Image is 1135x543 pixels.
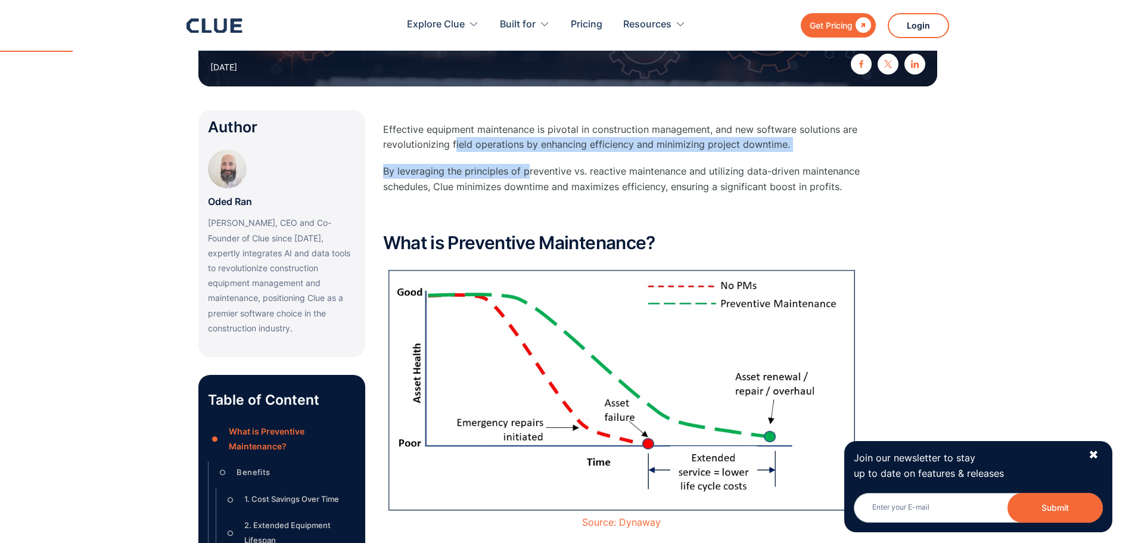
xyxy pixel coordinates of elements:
a: ○Benefits [216,464,356,482]
div: Explore Clue [407,6,479,44]
input: Enter your E-mail [854,493,1103,523]
div: ○ [223,524,238,542]
div: What is Preventive Maintenance? [229,424,355,454]
div: ● [208,430,222,448]
button: Submit [1007,493,1103,523]
img: Oded Ran [208,150,247,188]
a: ○1. Cost Savings Over Time [223,491,356,508]
div: Resources [623,6,671,44]
div: Get Pricing [810,18,853,33]
div: Built for [500,6,550,44]
p: Effective equipment maintenance is pivotal in construction management, and new software solutions... [383,122,860,152]
a: Login [888,13,949,38]
p: [PERSON_NAME], CEO and Co-Founder of Clue since [DATE], expertly integrates AI and data tools to ... [208,215,356,336]
div: ○ [223,491,238,508]
a: Get Pricing [801,13,876,38]
p: Join our newsletter to stay up to date on features & releases [854,451,1078,480]
div: ○ [216,464,230,482]
a: Pricing [571,6,602,44]
p: ‍ [383,206,860,221]
div: Author [208,120,356,135]
h2: What is Preventive Maintenance? [383,233,860,253]
img: linkedin icon [911,60,919,68]
a: Source: Dynaway [582,516,661,528]
img: twitter X icon [884,60,892,68]
p: Oded Ran [208,194,252,209]
img: Graph comparing asset health over time showing what is preventive maintenance [383,265,860,514]
img: facebook icon [857,60,865,68]
div: Built for [500,6,536,44]
p: Table of Content [208,390,356,409]
div: 1. Cost Savings Over Time [244,492,339,507]
div: Resources [623,6,686,44]
div: [DATE] [210,60,237,75]
a: ●What is Preventive Maintenance? [208,424,356,454]
div:  [853,18,871,33]
div: Benefits [237,465,270,480]
div: Explore Clue [407,6,465,44]
p: By leveraging the principles of preventive vs. reactive maintenance and utilizing data-driven mai... [383,164,860,194]
div: ✖ [1089,448,1099,463]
